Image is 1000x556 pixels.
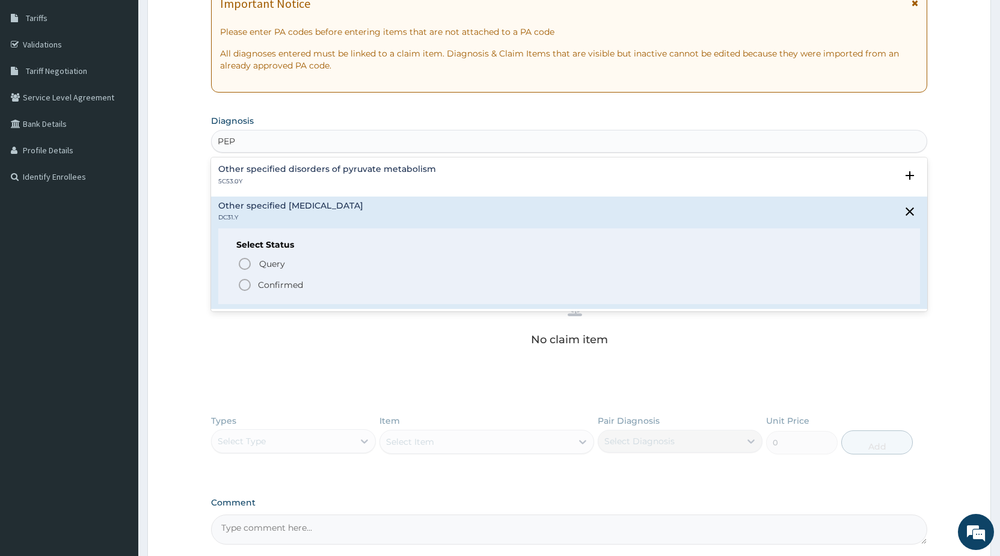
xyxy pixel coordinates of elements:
[258,279,303,291] p: Confirmed
[903,168,917,183] i: open select status
[211,115,254,127] label: Diagnosis
[218,201,363,210] h4: Other specified [MEDICAL_DATA]
[26,13,48,23] span: Tariffs
[220,26,918,38] p: Please enter PA codes before entering items that are not attached to a PA code
[197,6,226,35] div: Minimize live chat window
[903,204,917,219] i: close select status
[236,240,902,249] h6: Select Status
[63,67,202,83] div: Chat with us now
[6,328,229,370] textarea: Type your message and hit 'Enter'
[238,278,252,292] i: status option filled
[238,257,252,271] i: status option query
[218,177,436,186] p: 5C53.0Y
[531,334,608,346] p: No claim item
[22,60,49,90] img: d_794563401_company_1708531726252_794563401
[220,47,918,72] p: All diagnoses entered must be linked to a claim item. Diagnosis & Claim Items that are visible bu...
[259,258,285,270] span: Query
[70,151,166,273] span: We're online!
[218,213,363,222] p: DC31.Y
[211,498,927,508] label: Comment
[26,66,87,76] span: Tariff Negotiation
[218,165,436,174] h4: Other specified disorders of pyruvate metabolism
